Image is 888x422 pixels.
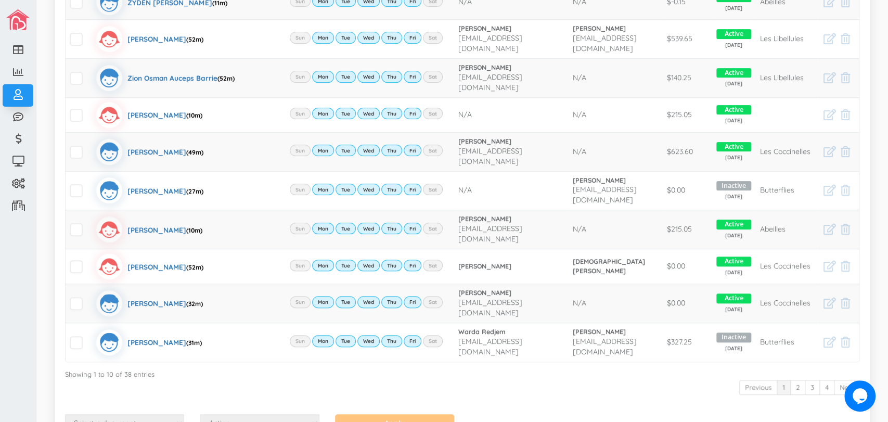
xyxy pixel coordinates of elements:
span: [EMAIL_ADDRESS][DOMAIN_NAME] [458,72,522,92]
label: Thu [381,71,402,82]
img: boyicon.svg [96,290,122,316]
span: Active [716,68,752,78]
a: [PERSON_NAME](49m) [96,139,203,165]
span: [DATE] [716,306,752,313]
td: $539.65 [663,19,712,58]
img: boyicon.svg [96,329,122,355]
td: $215.05 [663,210,712,249]
label: Fri [404,32,421,43]
label: Thu [381,223,402,234]
span: [EMAIL_ADDRESS][DOMAIN_NAME] [573,33,637,53]
label: Sun [290,223,311,234]
label: Sun [290,32,311,43]
a: [PERSON_NAME](10m) [96,102,202,128]
a: Previous [739,380,777,395]
span: (52m) [217,74,234,82]
label: Tue [336,108,356,119]
span: Active [716,220,752,229]
td: $327.25 [663,323,712,362]
td: $0.00 [663,171,712,210]
label: Sun [290,71,311,82]
a: Zion Osman Auceps Barrie(52m) [96,65,234,91]
a: [PERSON_NAME] [458,214,564,224]
span: [DATE] [716,5,752,12]
span: Active [716,142,752,152]
label: Sun [290,260,311,271]
label: Mon [312,184,334,195]
label: Wed [357,260,380,271]
td: N/A [569,58,663,97]
label: Tue [336,184,356,195]
span: [DATE] [716,269,752,276]
td: Les Libellules [755,19,817,58]
div: [PERSON_NAME] [127,329,202,355]
a: [PERSON_NAME] [573,176,659,185]
label: Fri [404,108,421,119]
label: Thu [381,184,402,195]
label: Wed [357,32,380,43]
label: Thu [381,145,402,156]
td: Butterflies [755,171,817,210]
span: [DATE] [716,117,752,124]
a: [PERSON_NAME](32m) [96,290,203,316]
span: [EMAIL_ADDRESS][DOMAIN_NAME] [458,33,522,53]
label: Tue [336,223,356,234]
span: Active [716,293,752,303]
label: Wed [357,184,380,195]
label: Tue [336,260,356,271]
img: boyicon.svg [96,65,122,91]
span: [DATE] [716,193,752,200]
label: Wed [357,108,380,119]
label: Thu [381,335,402,347]
div: [PERSON_NAME] [127,26,203,52]
label: Sat [423,335,443,347]
a: [PERSON_NAME] [458,63,564,72]
div: Showing 1 to 10 of 38 entries [65,365,859,379]
span: (32m) [186,300,203,308]
a: [PERSON_NAME] [573,327,659,337]
span: [EMAIL_ADDRESS][DOMAIN_NAME] [573,185,637,204]
label: Fri [404,184,421,195]
label: Tue [336,335,356,347]
a: Warda Redjem [458,327,564,337]
label: Sat [423,223,443,234]
span: [DATE] [716,345,752,352]
img: image [6,9,30,30]
label: Sat [423,71,443,82]
span: Inactive [716,181,752,191]
td: Butterflies [755,323,817,362]
a: Next [834,380,859,395]
label: Sun [290,108,311,119]
span: [DATE] [716,154,752,161]
label: Sun [290,335,311,347]
td: N/A [569,210,663,249]
td: Les Libellules [755,58,817,97]
a: [PERSON_NAME] [458,24,564,33]
a: [PERSON_NAME] [458,137,564,146]
label: Fri [404,223,421,234]
td: $140.25 [663,58,712,97]
span: [EMAIL_ADDRESS][DOMAIN_NAME] [458,337,522,356]
label: Mon [312,260,334,271]
img: girlicon.svg [96,102,122,128]
div: [PERSON_NAME] [127,177,203,203]
img: boyicon.svg [96,139,122,165]
span: (10m) [186,226,202,234]
label: Tue [336,32,356,43]
div: [PERSON_NAME] [127,139,203,165]
span: Active [716,257,752,266]
label: Thu [381,260,402,271]
a: [PERSON_NAME](52m) [96,253,203,279]
span: Active [716,105,752,115]
a: [PERSON_NAME] [573,24,659,33]
span: (52m) [186,35,203,43]
a: [PERSON_NAME](31m) [96,329,202,355]
a: 2 [790,380,805,395]
span: Inactive [716,333,752,342]
div: [PERSON_NAME] [127,102,202,128]
a: [PERSON_NAME](10m) [96,216,202,242]
label: Sun [290,184,311,195]
span: (49m) [186,148,203,156]
td: $623.60 [663,132,712,171]
span: [DATE] [716,232,752,239]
